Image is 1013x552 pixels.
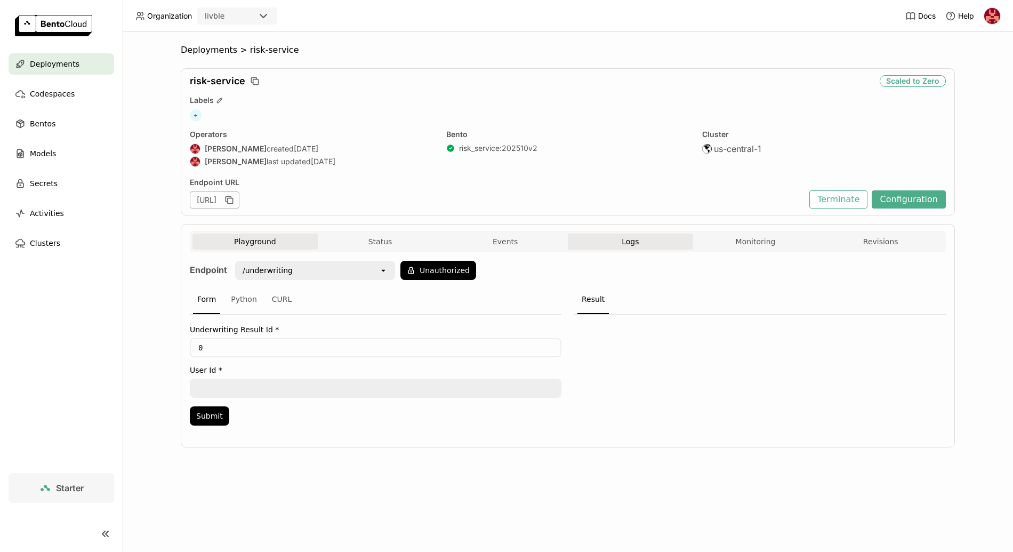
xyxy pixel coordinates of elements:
div: Result [577,285,609,314]
span: risk-service [190,75,245,87]
a: Bentos [9,113,114,134]
img: Uri Vinetz [984,8,1000,24]
span: Bentos [30,117,55,130]
nav: Breadcrumbs navigation [181,45,955,55]
div: Cluster [702,130,946,139]
strong: Endpoint [190,265,227,275]
img: Uri Vinetz [190,157,200,166]
button: Configuration [872,190,946,209]
div: [URL] [190,191,239,209]
button: Events [443,234,568,250]
a: Docs [905,11,936,21]
button: Revisions [818,234,943,250]
button: Unauthorized [400,261,476,280]
a: Models [9,143,114,164]
button: Playground [192,234,318,250]
span: risk-service [250,45,299,55]
a: Activities [9,203,114,224]
img: Uri Vinetz [190,144,200,154]
label: User Id * [190,366,561,374]
div: last updated [190,156,433,167]
span: Logs [622,237,639,246]
span: > [237,45,250,55]
button: Monitoring [693,234,818,250]
strong: [PERSON_NAME] [205,144,267,154]
div: Scaled to Zero [880,75,946,87]
span: Codespaces [30,87,75,100]
button: Submit [190,406,229,426]
div: Operators [190,130,433,139]
div: Form [193,285,220,314]
strong: [PERSON_NAME] [205,157,267,166]
input: Selected livble. [226,11,227,22]
div: Labels [190,95,946,105]
span: [DATE] [311,157,335,166]
span: us-central-1 [714,143,761,154]
div: created [190,143,433,154]
a: Secrets [9,173,114,194]
a: Codespaces [9,83,114,105]
a: Starter [9,473,114,503]
span: Deployments [181,45,237,55]
button: Status [318,234,443,250]
span: [DATE] [294,144,318,154]
div: /underwriting [243,265,293,276]
span: Deployments [30,58,79,70]
span: Help [958,11,974,21]
span: Models [30,147,56,160]
span: Activities [30,207,64,220]
svg: open [379,266,388,275]
a: Deployments [9,53,114,75]
span: Secrets [30,177,58,190]
div: Endpoint URL [190,178,804,187]
input: Selected /underwriting. [294,265,295,276]
div: Python [227,285,261,314]
button: Terminate [809,190,867,209]
a: risk_service:202510v2 [459,143,537,153]
div: CURL [268,285,296,314]
label: Underwriting Result Id * [190,325,561,334]
div: Help [945,11,974,21]
span: Starter [56,483,84,493]
a: Clusters [9,233,114,254]
div: Bento [446,130,690,139]
div: livble [205,11,224,21]
img: logo [15,15,92,36]
span: Organization [147,11,192,21]
span: Docs [918,11,936,21]
span: Clusters [30,237,60,250]
span: + [190,109,202,121]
